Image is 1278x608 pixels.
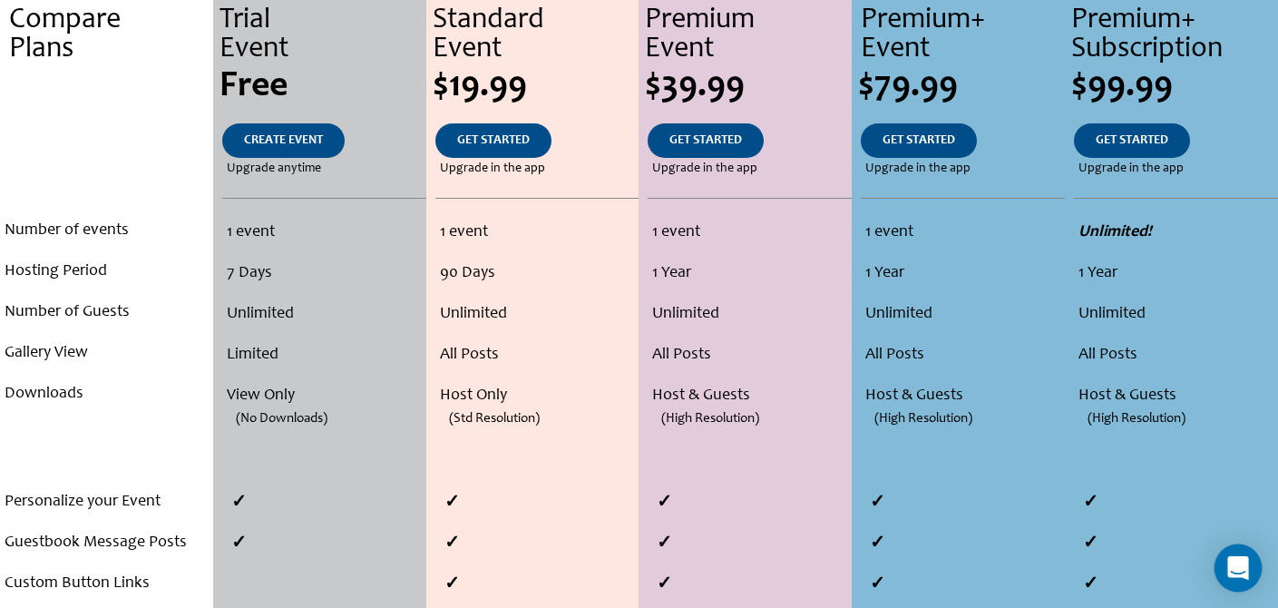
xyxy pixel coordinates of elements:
[440,294,635,335] li: Unlimited
[1074,123,1190,158] a: GET STARTED
[865,376,1060,417] li: Host & Guests
[227,335,421,376] li: Limited
[645,69,852,105] div: $39.99
[1078,376,1273,417] li: Host & Guests
[102,69,111,105] span: .
[5,482,209,523] li: Personalize your Event
[1071,69,1278,105] div: $99.99
[652,294,847,335] li: Unlimited
[440,376,635,417] li: Host Only
[652,335,847,376] li: All Posts
[440,253,635,294] li: 90 Days
[1078,253,1273,294] li: 1 Year
[1215,544,1263,593] div: Open Intercom Messenger
[5,292,209,333] li: Number of Guests
[220,6,426,64] div: Trial Event
[645,6,852,64] div: Premium Event
[865,335,1060,376] li: All Posts
[874,398,972,439] span: (High Resolution)
[227,376,421,417] li: View Only
[5,251,209,292] li: Hosting Period
[865,253,1060,294] li: 1 Year
[220,69,426,105] div: Free
[222,123,345,158] a: CREATE EVENT
[669,134,742,147] span: GET STARTED
[1078,224,1152,240] strong: Unlimited!
[865,212,1060,253] li: 1 event
[227,294,421,335] li: Unlimited
[227,212,421,253] li: 1 event
[865,294,1060,335] li: Unlimited
[661,398,759,439] span: (High Resolution)
[5,523,209,564] li: Guestbook Message Posts
[652,253,847,294] li: 1 Year
[652,212,847,253] li: 1 event
[440,335,635,376] li: All Posts
[1078,158,1184,180] span: Upgrade in the app
[227,158,321,180] span: Upgrade anytime
[236,398,327,439] span: (No Downloads)
[861,123,977,158] a: GET STARTED
[440,212,635,253] li: 1 event
[5,333,209,374] li: Gallery View
[5,564,209,604] li: Custom Button Links
[861,6,1065,64] div: Premium+ Event
[433,69,639,105] div: $19.99
[440,158,545,180] span: Upgrade in the app
[652,376,847,417] li: Host & Guests
[104,134,108,147] span: .
[435,123,551,158] a: GET STARTED
[858,69,1065,105] div: $79.99
[1088,398,1185,439] span: (High Resolution)
[9,6,213,64] div: Compare Plans
[865,158,971,180] span: Upgrade in the app
[433,6,639,64] div: Standard Event
[5,374,209,415] li: Downloads
[1078,294,1273,335] li: Unlimited
[1096,134,1168,147] span: GET STARTED
[244,134,323,147] span: CREATE EVENT
[104,162,108,175] span: .
[1078,335,1273,376] li: All Posts
[5,211,209,251] li: Number of events
[883,134,955,147] span: GET STARTED
[648,123,764,158] a: GET STARTED
[83,123,130,158] a: .
[652,158,757,180] span: Upgrade in the app
[449,398,540,439] span: (Std Resolution)
[227,253,421,294] li: 7 Days
[1071,6,1278,64] div: Premium+ Subscription
[457,134,530,147] span: GET STARTED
